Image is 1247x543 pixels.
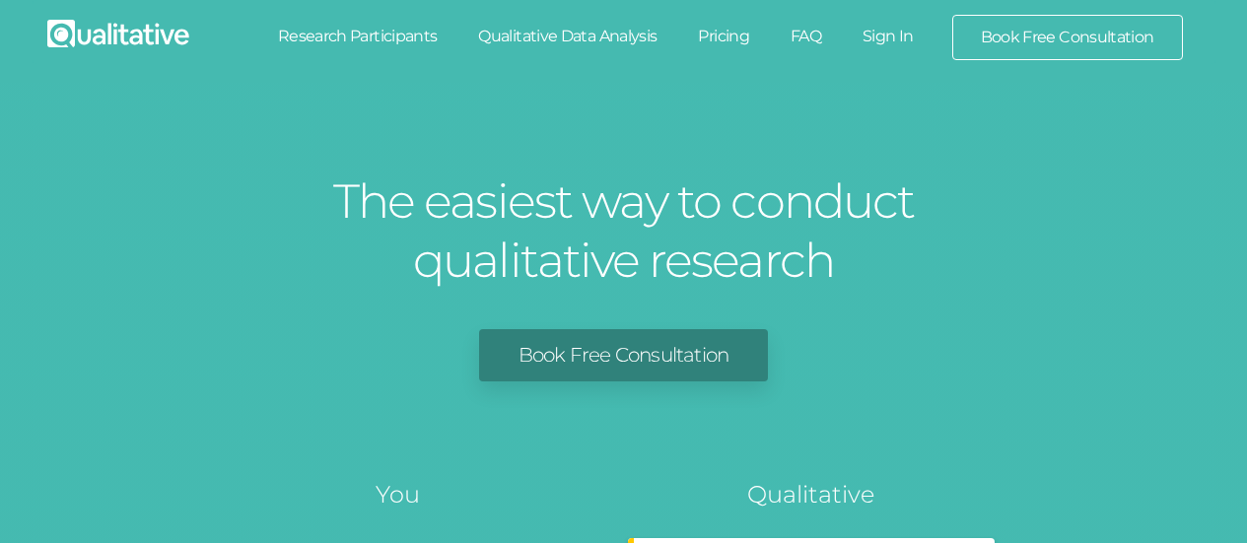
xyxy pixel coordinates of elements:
[677,15,770,58] a: Pricing
[457,15,677,58] a: Qualitative Data Analysis
[842,15,935,58] a: Sign In
[47,20,189,47] img: Qualitative
[328,171,920,290] h1: The easiest way to conduct qualitative research
[953,16,1182,59] a: Book Free Consultation
[257,15,458,58] a: Research Participants
[770,15,842,58] a: FAQ
[479,329,768,381] a: Book Free Consultation
[376,480,420,509] tspan: You
[747,480,874,509] tspan: Qualitative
